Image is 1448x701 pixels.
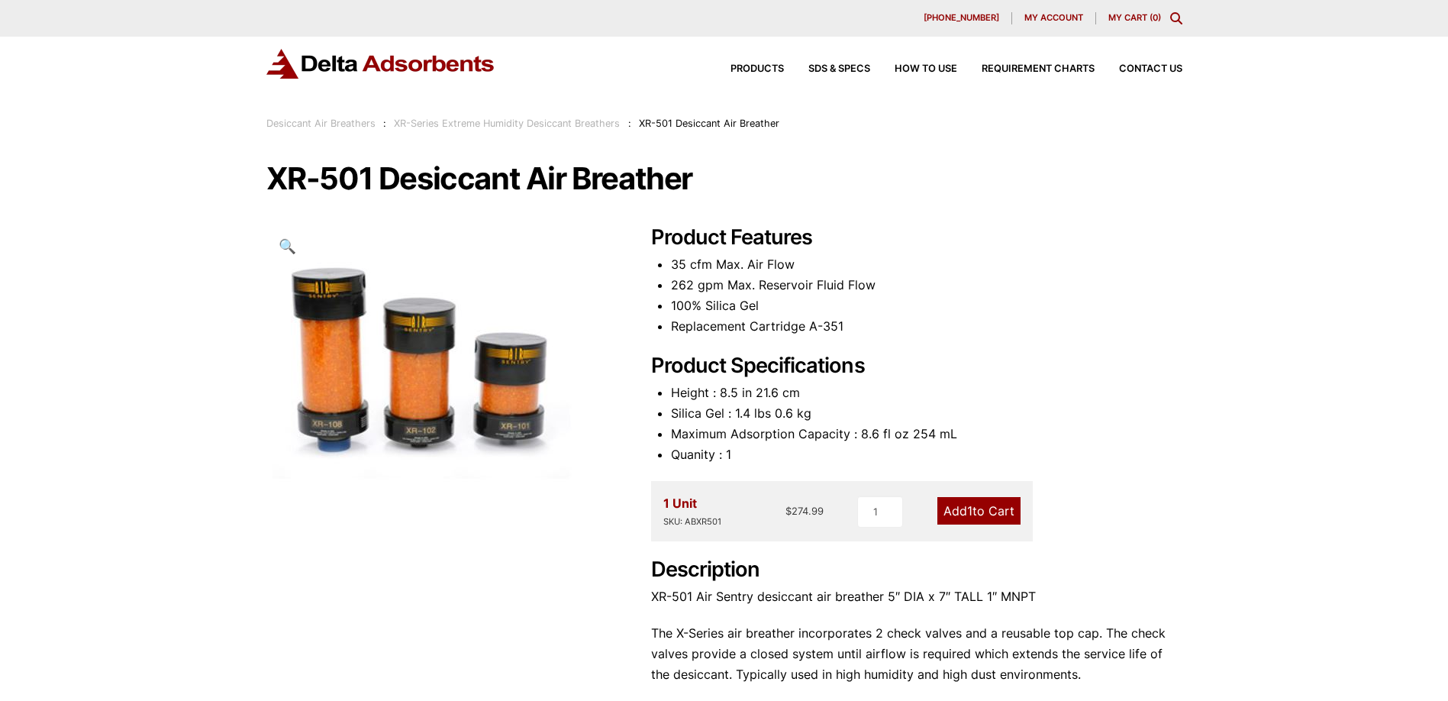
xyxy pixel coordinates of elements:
a: Desiccant Air Breathers [266,118,376,129]
li: 35 cfm Max. Air Flow [671,254,1182,275]
li: Quanity : 1 [671,444,1182,465]
a: Contact Us [1095,64,1182,74]
span: : [628,118,631,129]
div: SKU: ABXR501 [663,515,721,529]
a: How to Use [870,64,957,74]
img: Delta Adsorbents [266,49,495,79]
span: How to Use [895,64,957,74]
span: My account [1024,14,1083,22]
h1: XR-501 Desiccant Air Breather [266,163,1182,195]
span: Contact Us [1119,64,1182,74]
a: My Cart (0) [1108,12,1161,23]
span: XR-501 Desiccant Air Breather [639,118,779,129]
li: Maximum Adsorption Capacity : 8.6 fl oz 254 mL [671,424,1182,444]
bdi: 274.99 [785,505,824,517]
span: : [383,118,386,129]
a: Add1to Cart [937,497,1021,525]
li: Silica Gel : 1.4 lbs 0.6 kg [671,403,1182,424]
a: View full-screen image gallery [266,225,308,267]
p: XR-501 Air Sentry desiccant air breather 5″ DIA x 7″ TALL 1″ MNPT [651,586,1182,607]
span: $ [785,505,792,517]
span: SDS & SPECS [808,64,870,74]
h2: Product Specifications [651,354,1182,379]
h2: Description [651,557,1182,583]
a: XR-Series Extreme Humidity Desiccant Breathers [394,118,620,129]
div: Toggle Modal Content [1170,12,1182,24]
span: Products [730,64,784,74]
li: 100% Silica Gel [671,296,1182,316]
span: Requirement Charts [982,64,1095,74]
p: The X-Series air breather incorporates 2 check valves and a reusable top cap. The check valves pr... [651,623,1182,686]
img: XR-501 Desiccant Air Breather [266,225,582,487]
li: 262 gpm Max. Reservoir Fluid Flow [671,275,1182,296]
span: 1 [967,503,972,518]
span: 🔍 [279,237,296,254]
a: Requirement Charts [957,64,1095,74]
span: [PHONE_NUMBER] [924,14,999,22]
div: 1 Unit [663,493,721,528]
h2: Product Features [651,225,1182,250]
a: Products [706,64,784,74]
span: 0 [1153,12,1158,23]
a: [PHONE_NUMBER] [911,12,1012,24]
a: My account [1012,12,1096,24]
li: Replacement Cartridge A-351 [671,316,1182,337]
a: SDS & SPECS [784,64,870,74]
li: Height : 8.5 in 21.6 cm [671,383,1182,403]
